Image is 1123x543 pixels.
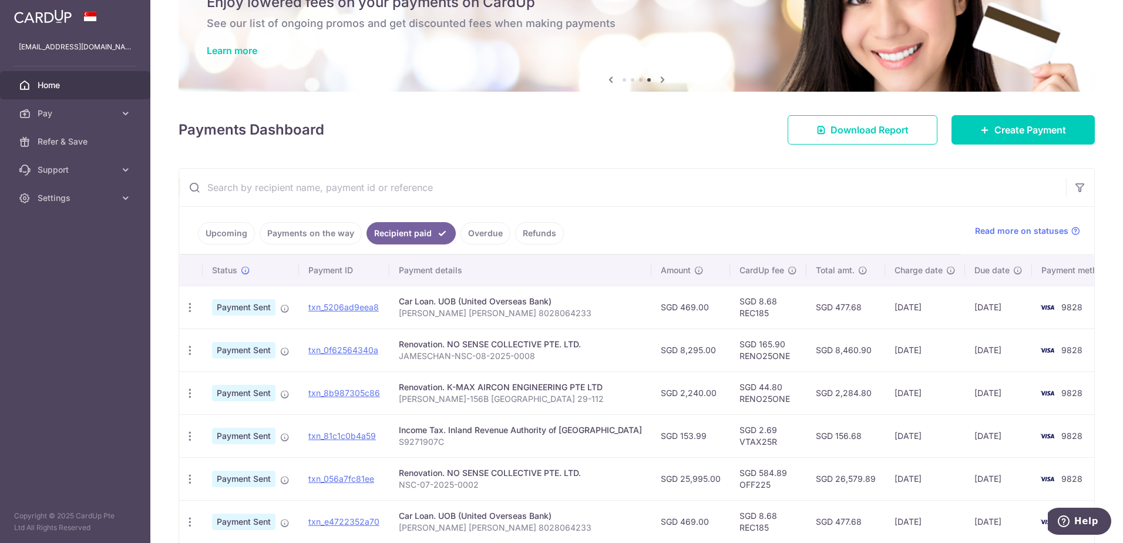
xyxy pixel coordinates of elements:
[367,222,456,244] a: Recipient paid
[806,457,885,500] td: SGD 26,579.89
[14,9,72,24] img: CardUp
[1035,429,1059,443] img: Bank Card
[1032,255,1121,286] th: Payment method
[730,371,806,414] td: SGD 44.80 RENO25ONE
[1035,472,1059,486] img: Bank Card
[651,457,730,500] td: SGD 25,995.00
[651,500,730,543] td: SGD 469.00
[212,428,275,444] span: Payment Sent
[399,350,642,362] p: JAMESCHAN-NSC-08-2025-0008
[399,479,642,491] p: NSC-07-2025-0002
[399,424,642,436] div: Income Tax. Inland Revenue Authority of [GEOGRAPHIC_DATA]
[975,225,1080,237] a: Read more on statuses
[308,474,374,484] a: txn_056a7fc81ee
[399,307,642,319] p: [PERSON_NAME] [PERSON_NAME] 8028064233
[965,286,1032,329] td: [DATE]
[207,45,257,56] a: Learn more
[1061,345,1082,355] span: 9828
[661,264,691,276] span: Amount
[399,338,642,350] div: Renovation. NO SENSE COLLECTIVE PTE. LTD.
[651,286,730,329] td: SGD 469.00
[308,517,379,527] a: txn_e4722352a70
[460,222,510,244] a: Overdue
[198,222,255,244] a: Upcoming
[1061,431,1082,441] span: 9828
[730,500,806,543] td: SGD 8.68 REC185
[1035,300,1059,314] img: Bank Card
[515,222,564,244] a: Refunds
[19,41,132,53] p: [EMAIL_ADDRESS][DOMAIN_NAME]
[885,457,965,500] td: [DATE]
[399,467,642,479] div: Renovation. NO SENSE COLLECTIVE PTE. LTD.
[885,500,965,543] td: [DATE]
[399,510,642,522] div: Car Loan. UOB (United Overseas Bank)
[260,222,362,244] a: Payments on the way
[308,388,380,398] a: txn_8b987305c86
[730,329,806,371] td: SGD 165.90 RENO25ONE
[806,371,885,414] td: SGD 2,284.80
[1061,474,1082,484] span: 9828
[730,457,806,500] td: SGD 584.89 OFF225
[38,79,115,91] span: Home
[651,371,730,414] td: SGD 2,240.00
[1035,386,1059,400] img: Bank Card
[806,329,885,371] td: SGD 8,460.90
[885,286,965,329] td: [DATE]
[788,115,937,145] a: Download Report
[965,457,1032,500] td: [DATE]
[1061,302,1082,312] span: 9828
[308,302,379,312] a: txn_5206ad9eea8
[806,500,885,543] td: SGD 477.68
[885,371,965,414] td: [DATE]
[212,385,275,401] span: Payment Sent
[885,329,965,371] td: [DATE]
[965,329,1032,371] td: [DATE]
[965,414,1032,457] td: [DATE]
[207,16,1067,31] h6: See our list of ongoing promos and get discounted fees when making payments
[38,164,115,176] span: Support
[38,136,115,148] span: Refer & Save
[308,345,378,355] a: txn_0f62564340a
[299,255,389,286] th: Payment ID
[212,471,275,487] span: Payment Sent
[806,414,885,457] td: SGD 156.68
[1048,508,1111,537] iframe: Opens a widget where you can find more information
[399,522,642,534] p: [PERSON_NAME] [PERSON_NAME] 8028064233
[179,169,1066,206] input: Search by recipient name, payment id or reference
[831,123,909,137] span: Download Report
[212,264,237,276] span: Status
[38,192,115,204] span: Settings
[651,329,730,371] td: SGD 8,295.00
[1035,343,1059,357] img: Bank Card
[212,299,275,316] span: Payment Sent
[1035,515,1059,529] img: Bank Card
[389,255,651,286] th: Payment details
[951,115,1095,145] a: Create Payment
[1061,388,1082,398] span: 9828
[399,393,642,405] p: [PERSON_NAME]-156B [GEOGRAPHIC_DATA] 29-112
[399,381,642,393] div: Renovation. K-MAX AIRCON ENGINEERING PTE LTD
[974,264,1010,276] span: Due date
[38,108,115,119] span: Pay
[399,436,642,448] p: S9271907C
[212,514,275,530] span: Payment Sent
[308,431,376,441] a: txn_81c1c0b4a59
[965,500,1032,543] td: [DATE]
[212,342,275,358] span: Payment Sent
[975,225,1068,237] span: Read more on statuses
[730,286,806,329] td: SGD 8.68 REC185
[895,264,943,276] span: Charge date
[399,296,642,307] div: Car Loan. UOB (United Overseas Bank)
[179,119,324,140] h4: Payments Dashboard
[965,371,1032,414] td: [DATE]
[994,123,1066,137] span: Create Payment
[885,414,965,457] td: [DATE]
[651,414,730,457] td: SGD 153.99
[806,286,885,329] td: SGD 477.68
[730,414,806,457] td: SGD 2.69 VTAX25R
[739,264,784,276] span: CardUp fee
[816,264,855,276] span: Total amt.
